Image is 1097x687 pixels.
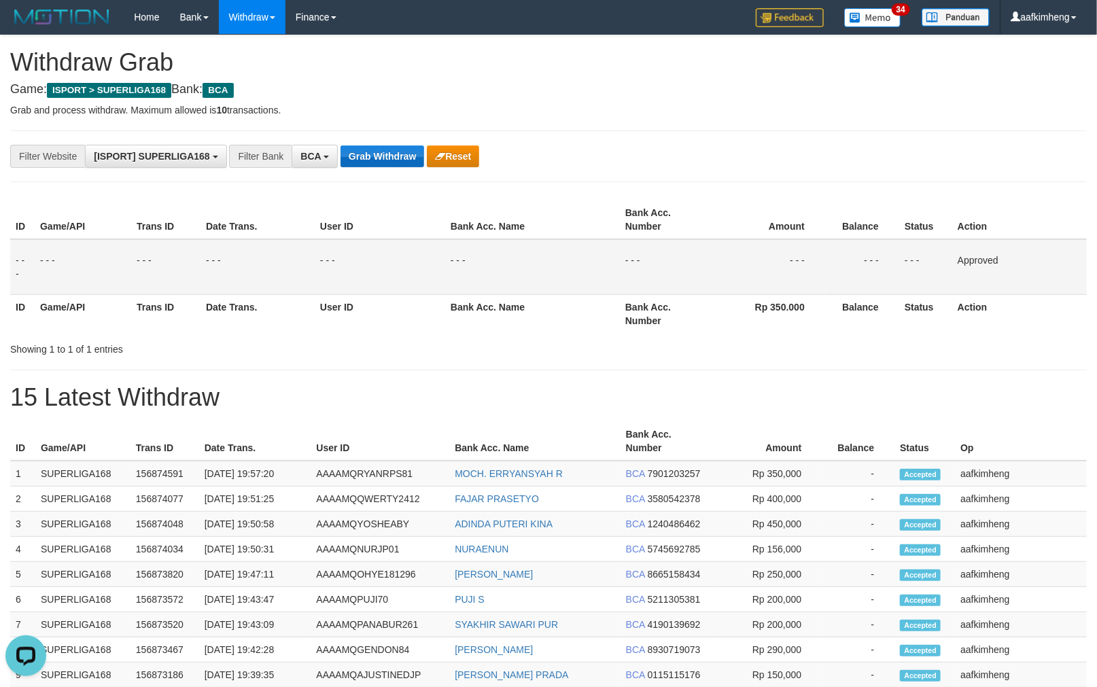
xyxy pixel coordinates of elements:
a: MOCH. ERRYANSYAH R [455,468,563,479]
td: SUPERLIGA168 [35,587,130,612]
span: Accepted [900,469,941,480]
th: Date Trans. [201,294,315,333]
span: Accepted [900,670,941,682]
td: [DATE] 19:50:31 [199,537,311,562]
th: Status [899,200,952,239]
span: Copy 0115115176 to clipboard [648,669,701,680]
td: - - - [35,239,131,295]
span: Copy 8665158434 to clipboard [648,569,701,580]
td: 156874034 [130,537,199,562]
td: SUPERLIGA168 [35,562,130,587]
span: Copy 7901203257 to clipboard [648,468,701,479]
td: AAAAMQGENDON84 [311,637,449,663]
span: Copy 5211305381 to clipboard [648,594,701,605]
p: Grab and process withdraw. Maximum allowed is transactions. [10,103,1087,117]
span: BCA [300,151,321,162]
td: [DATE] 19:50:58 [199,512,311,537]
th: Trans ID [131,200,201,239]
th: Game/API [35,422,130,461]
span: 34 [892,3,910,16]
td: - - - [714,239,825,295]
th: Amount [713,422,822,461]
th: Balance [822,422,894,461]
span: Copy 4190139692 to clipboard [648,619,701,630]
h1: Withdraw Grab [10,49,1087,76]
td: - [822,637,894,663]
th: Status [894,422,955,461]
th: Game/API [35,200,131,239]
td: SUPERLIGA168 [35,512,130,537]
th: Trans ID [131,294,201,333]
td: 156874591 [130,461,199,487]
td: AAAAMQQWERTY2412 [311,487,449,512]
td: - - - [10,239,35,295]
span: BCA [626,518,645,529]
button: Reset [427,145,479,167]
th: User ID [311,422,449,461]
img: panduan.png [922,8,990,27]
td: aafkimheng [955,637,1087,663]
span: BCA [626,619,645,630]
td: - [822,562,894,587]
span: Copy 8930719073 to clipboard [648,644,701,655]
td: 6 [10,587,35,612]
th: Action [952,200,1087,239]
td: Approved [952,239,1087,295]
td: aafkimheng [955,487,1087,512]
th: Bank Acc. Name [445,200,620,239]
th: Bank Acc. Name [445,294,620,333]
td: 156873467 [130,637,199,663]
span: BCA [626,644,645,655]
div: Filter Bank [229,145,292,168]
td: [DATE] 19:51:25 [199,487,311,512]
td: - - - [131,239,201,295]
span: BCA [203,83,233,98]
h1: 15 Latest Withdraw [10,384,1087,411]
img: Button%20Memo.svg [844,8,901,27]
td: aafkimheng [955,461,1087,487]
span: Copy 5745692785 to clipboard [648,544,701,554]
a: NURAENUN [455,544,508,554]
span: Copy 1240486462 to clipboard [648,518,701,529]
span: Accepted [900,595,941,606]
td: [DATE] 19:57:20 [199,461,311,487]
span: Accepted [900,544,941,556]
th: Bank Acc. Number [620,294,714,333]
th: ID [10,422,35,461]
td: 5 [10,562,35,587]
span: Copy 3580542378 to clipboard [648,493,701,504]
td: AAAAMQPANABUR261 [311,612,449,637]
span: Accepted [900,645,941,656]
span: BCA [626,669,645,680]
button: [ISPORT] SUPERLIGA168 [85,145,226,168]
a: FAJAR PRASETYO [455,493,539,504]
td: [DATE] 19:47:11 [199,562,311,587]
a: PUJI S [455,594,485,605]
td: Rp 200,000 [713,612,822,637]
td: AAAAMQNURJP01 [311,537,449,562]
span: BCA [626,468,645,479]
td: - [822,461,894,487]
th: Amount [714,200,825,239]
td: Rp 200,000 [713,587,822,612]
td: Rp 156,000 [713,537,822,562]
span: [ISPORT] SUPERLIGA168 [94,151,209,162]
th: User ID [315,294,445,333]
td: 3 [10,512,35,537]
a: [PERSON_NAME] [455,569,533,580]
td: 7 [10,612,35,637]
td: [DATE] 19:43:47 [199,587,311,612]
th: Balance [825,200,899,239]
td: SUPERLIGA168 [35,612,130,637]
td: 156873820 [130,562,199,587]
td: 156874077 [130,487,199,512]
td: SUPERLIGA168 [35,637,130,663]
td: AAAAMQOHYE181296 [311,562,449,587]
td: AAAAMQYOSHEABY [311,512,449,537]
td: Rp 450,000 [713,512,822,537]
span: Accepted [900,519,941,531]
th: Date Trans. [201,200,315,239]
img: Feedback.jpg [756,8,824,27]
td: - - - [201,239,315,295]
td: aafkimheng [955,512,1087,537]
